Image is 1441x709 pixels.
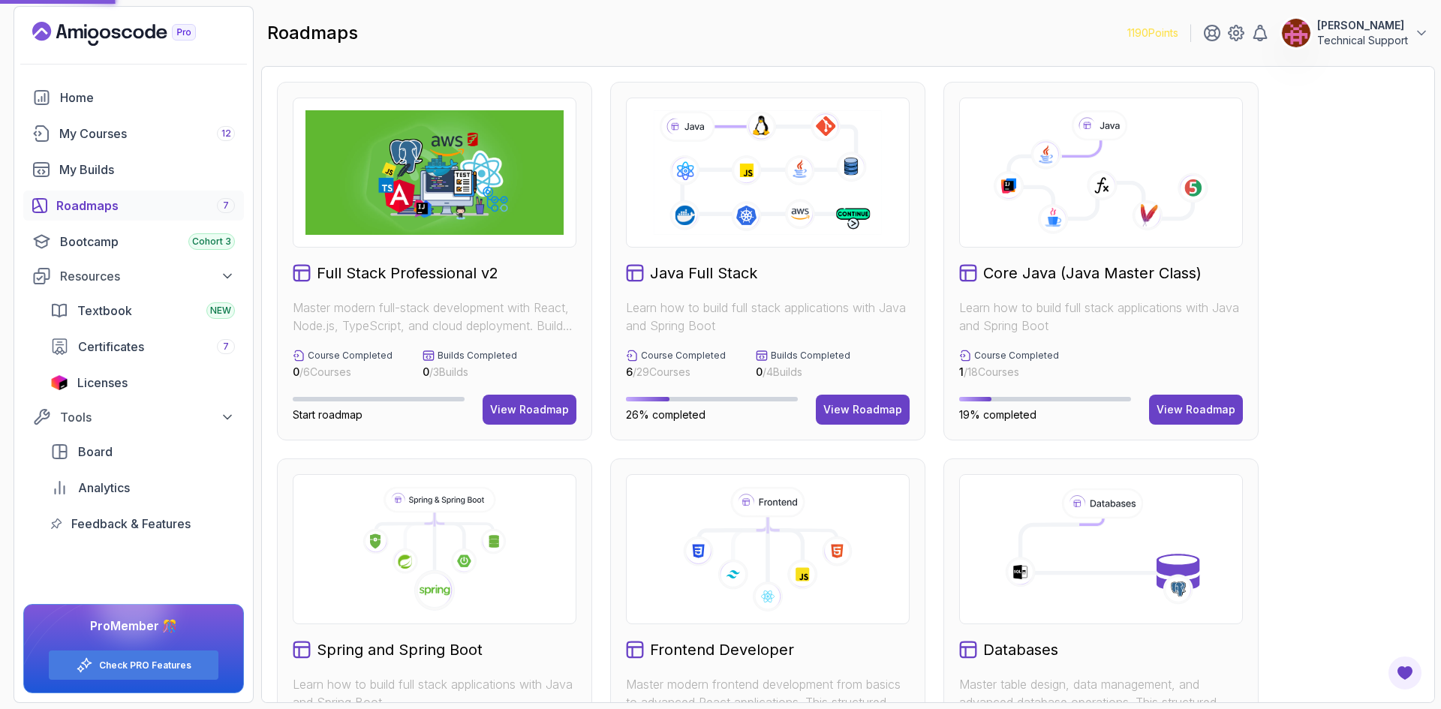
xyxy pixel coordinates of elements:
h2: Databases [983,639,1058,660]
span: NEW [210,305,231,317]
button: Open Feedback Button [1387,655,1423,691]
p: Master modern full-stack development with React, Node.js, TypeScript, and cloud deployment. Build... [293,299,576,335]
a: analytics [41,473,244,503]
div: Tools [60,408,235,426]
span: Cohort 3 [192,236,231,248]
p: Builds Completed [438,350,517,362]
span: 0 [293,365,299,378]
span: 0 [423,365,429,378]
h2: Core Java (Java Master Class) [983,263,1202,284]
div: View Roadmap [490,402,569,417]
div: Home [60,89,235,107]
button: Tools [23,404,244,431]
span: 19% completed [959,408,1036,421]
div: Roadmaps [56,197,235,215]
button: View Roadmap [816,395,910,425]
h2: Java Full Stack [650,263,757,284]
span: 0 [756,365,763,378]
a: certificates [41,332,244,362]
span: Board [78,443,113,461]
span: 7 [223,341,229,353]
div: My Builds [59,161,235,179]
img: user profile image [1282,19,1310,47]
p: / 6 Courses [293,365,393,380]
span: Licenses [77,374,128,392]
div: View Roadmap [1157,402,1235,417]
p: Builds Completed [771,350,850,362]
span: 6 [626,365,633,378]
div: Bootcamp [60,233,235,251]
a: Check PRO Features [99,659,191,671]
p: [PERSON_NAME] [1317,18,1408,33]
a: roadmaps [23,191,244,221]
p: 1190 Points [1127,26,1178,41]
span: 1 [959,365,964,378]
a: bootcamp [23,227,244,257]
span: Textbook [77,302,132,320]
h2: Spring and Spring Boot [317,639,483,660]
a: board [41,437,244,467]
span: 26% completed [626,408,705,421]
span: Feedback & Features [71,515,191,533]
button: Check PRO Features [48,650,219,680]
h2: roadmaps [267,21,358,45]
span: 7 [223,200,229,212]
button: View Roadmap [483,395,576,425]
p: Course Completed [974,350,1059,362]
p: / 18 Courses [959,365,1059,380]
a: builds [23,155,244,185]
a: Landing page [32,22,230,46]
a: home [23,83,244,113]
div: My Courses [59,125,235,143]
a: textbook [41,296,244,326]
p: Learn how to build full stack applications with Java and Spring Boot [959,299,1243,335]
p: Learn how to build full stack applications with Java and Spring Boot [626,299,910,335]
p: Course Completed [641,350,726,362]
p: / 3 Builds [423,365,517,380]
button: Resources [23,263,244,290]
a: courses [23,119,244,149]
span: 12 [221,128,231,140]
p: Course Completed [308,350,393,362]
a: licenses [41,368,244,398]
span: Certificates [78,338,144,356]
span: Start roadmap [293,408,363,421]
p: / 4 Builds [756,365,850,380]
button: View Roadmap [1149,395,1243,425]
span: Analytics [78,479,130,497]
div: Resources [60,267,235,285]
p: Technical Support [1317,33,1408,48]
h2: Frontend Developer [650,639,794,660]
a: feedback [41,509,244,539]
div: View Roadmap [823,402,902,417]
img: jetbrains icon [50,375,68,390]
img: Full Stack Professional v2 [305,110,564,235]
button: user profile image[PERSON_NAME]Technical Support [1281,18,1429,48]
h2: Full Stack Professional v2 [317,263,498,284]
p: / 29 Courses [626,365,726,380]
